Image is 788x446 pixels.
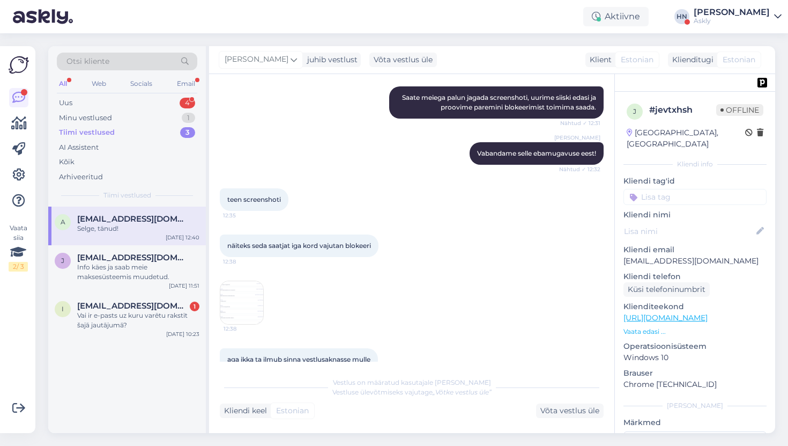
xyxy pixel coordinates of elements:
[59,172,103,182] div: Arhiveeritud
[190,302,199,311] div: 1
[180,127,195,138] div: 3
[90,77,108,91] div: Web
[723,54,755,65] span: Estonian
[77,253,189,262] span: janek.roobing@rcardmen.ee
[224,325,264,333] span: 12:38
[180,98,195,108] div: 4
[624,225,754,237] input: Lisa nimi
[623,379,767,390] p: Chrome [TECHNICAL_ID]
[276,405,309,416] span: Estonian
[66,56,109,67] span: Otsi kliente
[166,330,199,338] div: [DATE] 10:23
[560,119,600,127] span: Nähtud ✓ 12:31
[433,388,492,396] i: „Võtke vestlus üle”
[694,8,782,25] a: [PERSON_NAME]Askly
[716,104,763,116] span: Offline
[61,218,65,226] span: a
[57,77,69,91] div: All
[227,242,371,250] span: näiteks seda saatjat iga kord vajutan blokeeri
[633,107,636,115] span: j
[694,8,770,17] div: [PERSON_NAME]
[9,262,28,272] div: 2 / 3
[77,224,199,233] div: Selge, tänud!
[623,327,767,337] p: Vaata edasi ...
[623,368,767,379] p: Brauser
[623,282,710,297] div: Küsi telefoninumbrit
[623,301,767,312] p: Klienditeekond
[757,78,767,87] img: pd
[554,134,600,142] span: [PERSON_NAME]
[9,223,28,272] div: Vaata siia
[402,93,598,111] span: Saate meiega palun jagada screenshoti, uurime siiski edasi ja proovime paremini blokeerimist toim...
[77,214,189,224] span: aigi@dolcevita.ee
[223,258,263,266] span: 12:38
[477,149,596,157] span: Vabandame selle ebamugavuse eest!
[220,281,263,324] img: Attachment
[583,7,649,26] div: Aktiivne
[623,176,767,187] p: Kliendi tag'id
[166,233,199,242] div: [DATE] 12:40
[59,98,72,108] div: Uus
[220,405,267,416] div: Kliendi keel
[694,17,770,25] div: Askly
[9,55,29,75] img: Askly Logo
[623,209,767,221] p: Kliendi nimi
[169,282,199,290] div: [DATE] 11:51
[623,159,767,169] div: Kliendi info
[668,54,713,65] div: Klienditugi
[623,313,708,323] a: [URL][DOMAIN_NAME]
[77,262,199,282] div: Info käes ja saab meie maksesüsteemis muudetud.
[303,54,358,65] div: juhib vestlust
[227,195,281,203] span: teen screenshoti
[77,301,189,311] span: iveikals@gmail.com
[536,404,604,418] div: Võta vestlus üle
[128,77,154,91] div: Socials
[332,388,492,396] span: Vestluse ülevõtmiseks vajutage
[225,54,288,65] span: [PERSON_NAME]
[59,113,112,123] div: Minu vestlused
[59,142,99,153] div: AI Assistent
[227,355,370,363] span: aga ikka ta ilmub sinna vestlusaknasse mulle
[59,127,115,138] div: Tiimi vestlused
[333,378,491,386] span: Vestlus on määratud kasutajale [PERSON_NAME]
[623,189,767,205] input: Lisa tag
[585,54,612,65] div: Klient
[623,271,767,282] p: Kliendi telefon
[649,104,716,116] div: # jevtxhsh
[61,257,64,265] span: j
[369,53,437,67] div: Võta vestlus üle
[623,417,767,428] p: Märkmed
[62,305,64,313] span: i
[623,341,767,352] p: Operatsioonisüsteem
[623,255,767,267] p: [EMAIL_ADDRESS][DOMAIN_NAME]
[623,244,767,255] p: Kliendi email
[621,54,653,65] span: Estonian
[103,191,151,200] span: Tiimi vestlused
[77,311,199,330] div: Vai ir e-pasts uz kuru varētu rakstīt šajā jautājumā?
[623,401,767,411] div: [PERSON_NAME]
[674,9,689,24] div: HN
[559,165,600,173] span: Nähtud ✓ 12:32
[182,113,195,123] div: 1
[59,157,75,167] div: Kõik
[175,77,197,91] div: Email
[623,352,767,363] p: Windows 10
[223,211,263,220] span: 12:35
[627,127,745,150] div: [GEOGRAPHIC_DATA], [GEOGRAPHIC_DATA]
